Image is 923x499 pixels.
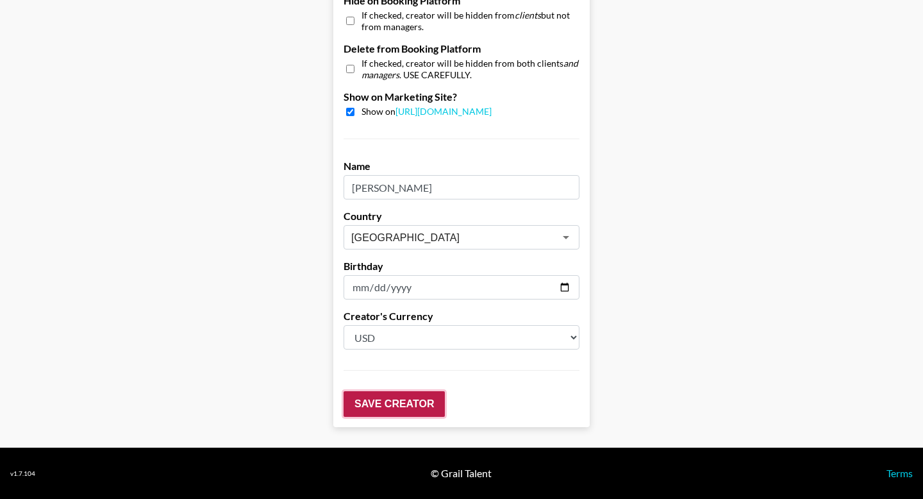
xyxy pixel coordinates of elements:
div: © Grail Talent [431,467,492,480]
a: Terms [886,467,913,479]
input: Save Creator [344,391,445,417]
label: Country [344,210,579,223]
button: Open [557,228,575,246]
label: Birthday [344,260,579,273]
div: v 1.7.104 [10,469,35,478]
label: Creator's Currency [344,310,579,323]
span: Show on [362,106,492,118]
em: and managers [362,58,578,80]
label: Show on Marketing Site? [344,90,579,103]
span: If checked, creator will be hidden from both clients . USE CAREFULLY. [362,58,579,80]
label: Delete from Booking Platform [344,42,579,55]
a: [URL][DOMAIN_NAME] [395,106,492,117]
em: clients [515,10,541,21]
span: If checked, creator will be hidden from but not from managers. [362,10,579,32]
label: Name [344,160,579,173]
